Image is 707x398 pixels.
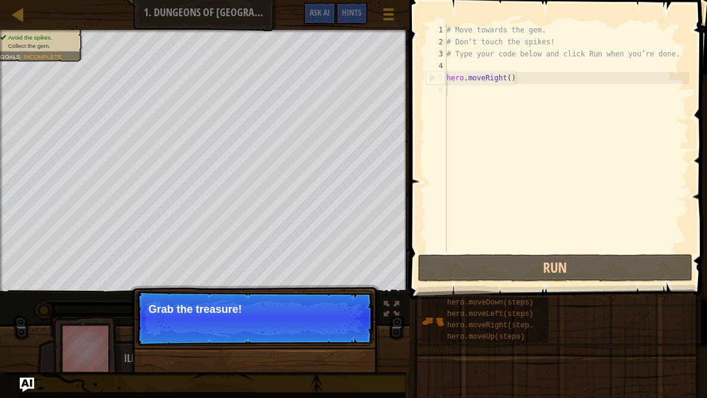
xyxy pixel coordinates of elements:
[23,53,62,60] span: Incomplete
[20,53,23,60] span: :
[8,43,50,49] span: Collect the gem.
[426,36,447,48] div: 2
[342,7,362,18] span: Hints
[421,310,444,333] img: portrait.png
[418,254,693,282] button: Run
[447,310,533,318] span: hero.moveLeft(steps)
[304,2,336,25] button: Ask AI
[309,7,330,18] span: Ask AI
[447,298,533,307] span: hero.moveDown(steps)
[426,60,447,72] div: 4
[8,34,52,41] span: Avoid the spikes.
[427,72,447,84] div: 5
[20,378,34,392] button: Ask AI
[374,2,403,31] button: Show game menu
[426,48,447,60] div: 3
[426,24,447,36] div: 1
[447,333,525,341] span: hero.moveUp(steps)
[447,321,538,330] span: hero.moveRight(steps)
[426,84,447,96] div: 6
[148,303,361,315] p: Grab the treasure!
